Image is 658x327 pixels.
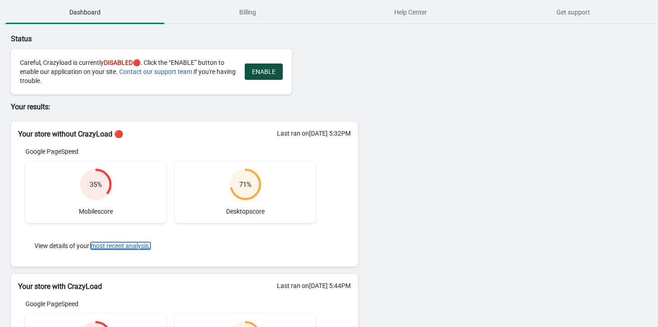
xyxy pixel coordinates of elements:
span: DISABLED [104,59,133,66]
div: Mobile score [25,161,166,223]
span: Dashboard [5,4,164,20]
div: Last ran on [DATE] 5:44PM [277,281,351,290]
p: Your results: [11,102,358,112]
div: View details of your [25,232,315,259]
span: Billing [168,4,327,20]
h2: Your store without CrazyLoad 🔴 [18,129,351,140]
div: 71 % [239,180,252,189]
div: Careful, Crazyload is currently 🔴. Click the “ENABLE” button to enable our application on your si... [20,58,236,85]
div: Last ran on [DATE] 5:32PM [277,129,351,138]
button: Dashboard [4,0,166,24]
div: Google PageSpeed [25,299,315,308]
span: Help Center [331,4,490,20]
h2: Your store with CrazyLoad [18,281,351,292]
div: 35 % [90,180,102,189]
a: Contact our support team [119,68,192,75]
button: most recent analysis. [91,242,150,249]
p: Status [11,34,358,44]
span: Get support [494,4,653,20]
div: Desktop score [175,161,315,223]
div: Google PageSpeed [25,147,315,156]
button: ENABLE [245,63,283,80]
span: ENABLE [252,68,276,75]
